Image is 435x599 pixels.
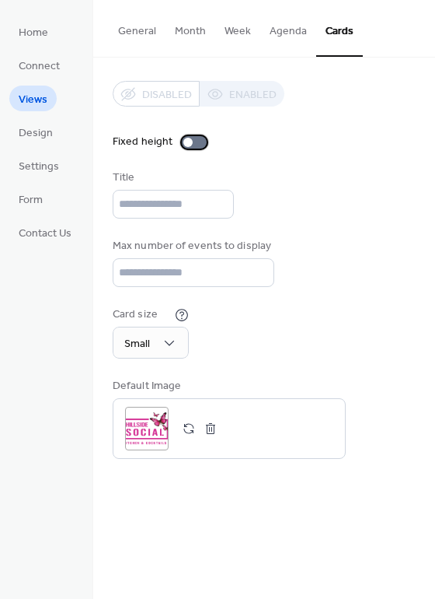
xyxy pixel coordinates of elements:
div: Fixed height [113,134,172,150]
span: Contact Us [19,226,71,242]
a: Home [9,19,57,44]
a: Settings [9,152,68,178]
div: Default Image [113,378,343,394]
span: Views [19,92,47,108]
a: Views [9,86,57,111]
span: Connect [19,58,60,75]
span: Settings [19,159,59,175]
span: Form [19,192,43,208]
a: Design [9,119,62,145]
span: Design [19,125,53,142]
a: Form [9,186,52,212]
div: Title [113,170,231,186]
span: Small [124,334,150,355]
div: ; [125,407,169,450]
a: Contact Us [9,219,81,245]
div: Card size [113,307,172,323]
div: Max number of events to display [113,238,271,254]
a: Connect [9,52,69,78]
span: Home [19,25,48,41]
